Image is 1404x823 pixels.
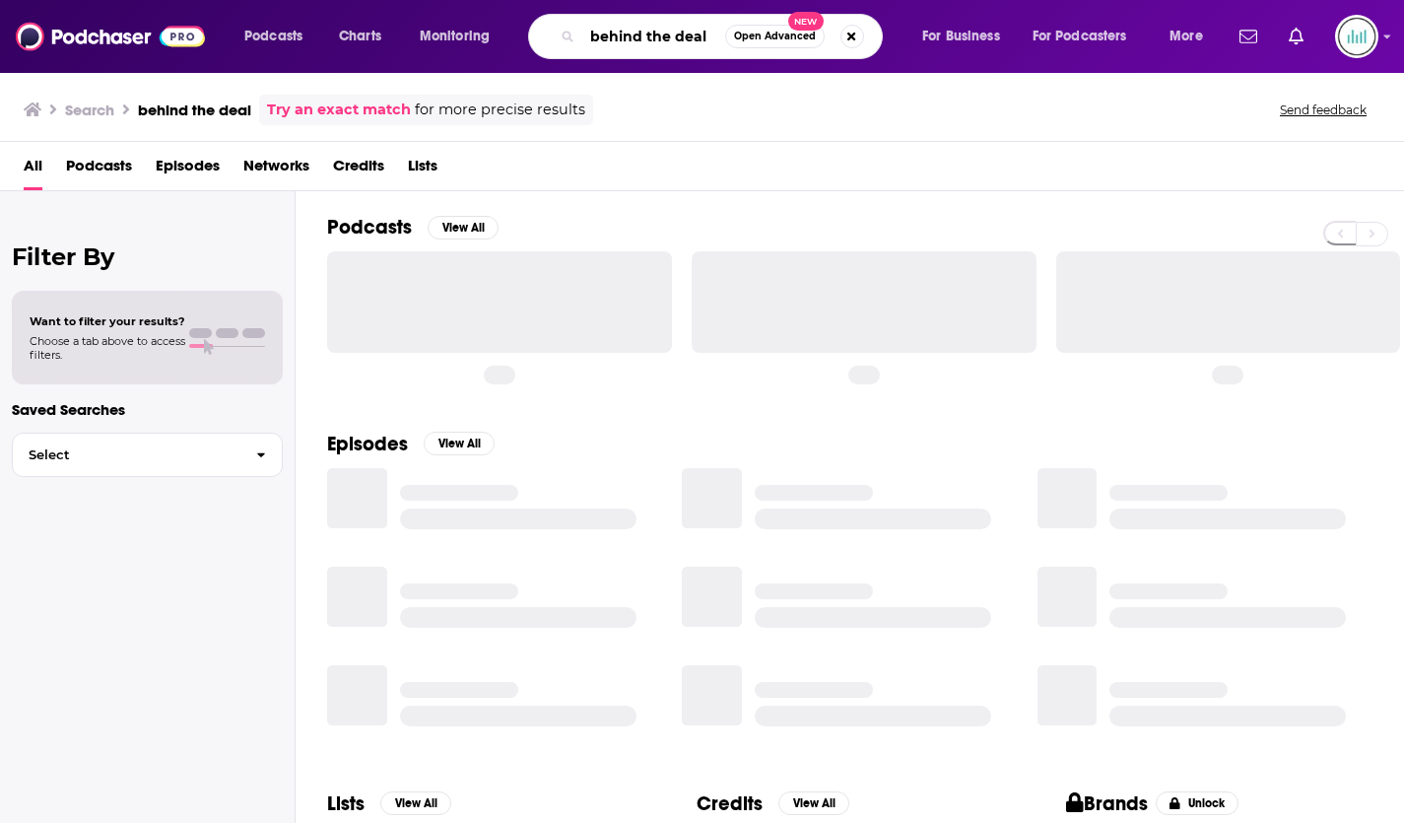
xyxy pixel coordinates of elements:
[547,14,902,59] div: Search podcasts, credits, & more...
[1033,23,1127,50] span: For Podcasters
[380,791,451,815] button: View All
[1335,15,1378,58] img: User Profile
[1156,791,1239,815] button: Unlock
[12,433,283,477] button: Select
[582,21,725,52] input: Search podcasts, credits, & more...
[267,99,411,121] a: Try an exact match
[30,314,185,328] span: Want to filter your results?
[420,23,490,50] span: Monitoring
[424,432,495,455] button: View All
[24,150,42,190] a: All
[327,215,412,240] h2: Podcasts
[415,99,585,121] span: for more precise results
[339,23,381,50] span: Charts
[428,216,499,240] button: View All
[922,23,1000,50] span: For Business
[16,18,205,55] img: Podchaser - Follow, Share and Rate Podcasts
[327,791,451,816] a: ListsView All
[408,150,437,190] a: Lists
[697,791,763,816] h2: Credits
[1156,21,1228,52] button: open menu
[1335,15,1378,58] button: Show profile menu
[734,32,816,41] span: Open Advanced
[406,21,515,52] button: open menu
[243,150,309,190] a: Networks
[65,101,114,119] h3: Search
[13,448,240,461] span: Select
[1020,21,1156,52] button: open menu
[778,791,849,815] button: View All
[12,242,283,271] h2: Filter By
[1066,791,1148,816] h2: Brands
[231,21,328,52] button: open menu
[1170,23,1203,50] span: More
[156,150,220,190] a: Episodes
[327,215,499,240] a: PodcastsView All
[1335,15,1378,58] span: Logged in as podglomerate
[908,21,1025,52] button: open menu
[244,23,302,50] span: Podcasts
[12,400,283,419] p: Saved Searches
[725,25,825,48] button: Open AdvancedNew
[788,12,824,31] span: New
[66,150,132,190] a: Podcasts
[1281,20,1311,53] a: Show notifications dropdown
[327,432,408,456] h2: Episodes
[138,101,251,119] h3: behind the deal
[327,432,495,456] a: EpisodesView All
[326,21,393,52] a: Charts
[30,334,185,362] span: Choose a tab above to access filters.
[1232,20,1265,53] a: Show notifications dropdown
[697,791,849,816] a: CreditsView All
[1274,102,1372,118] button: Send feedback
[327,791,365,816] h2: Lists
[333,150,384,190] a: Credits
